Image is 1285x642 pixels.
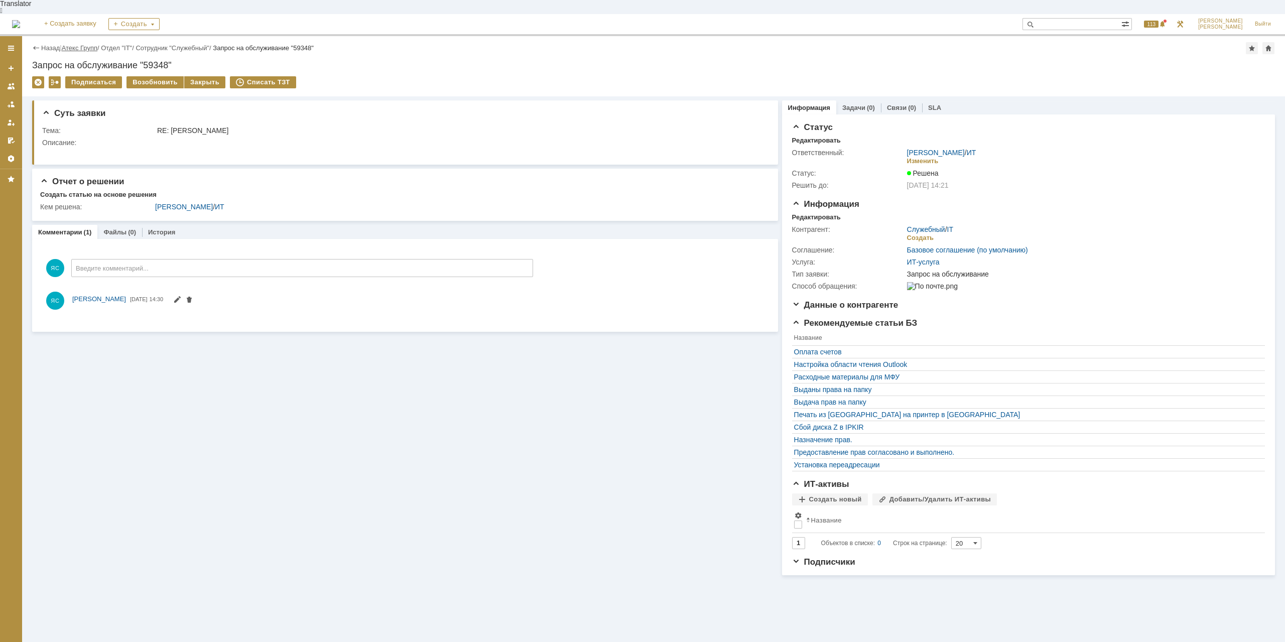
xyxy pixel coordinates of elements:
[1144,21,1159,28] span: 113
[38,228,82,236] a: Комментарии
[136,44,209,52] a: Сотрудник "Служебный"
[794,373,1258,381] a: Расходные материалы для МФУ
[794,411,1258,419] a: Печать из [GEOGRAPHIC_DATA] на принтер в [GEOGRAPHIC_DATA]
[792,318,918,328] span: Рекомендуемые статьи БЗ
[792,557,855,567] span: Подписчики
[38,14,102,34] a: + Создать заявку
[103,228,126,236] a: Файлы
[12,20,20,28] img: logo
[213,44,314,52] div: Запрос на обслуживание "59348"
[928,104,941,111] a: SLA
[907,225,945,233] a: Служебный
[794,386,1258,394] a: Выданы права на папку
[49,76,61,88] div: Работа с массовостью
[794,398,1258,406] a: Выдача прав на папку
[3,133,19,149] a: Мои согласования
[792,332,1260,346] th: Название
[907,149,976,157] div: /
[40,177,124,186] span: Отчет о решении
[41,44,60,52] a: Назад
[792,225,905,233] div: Контрагент:
[3,114,19,131] a: Мои заявки
[887,104,907,111] a: Связи
[12,20,20,28] a: Перейти на домашнюю страницу
[788,104,830,111] a: Информация
[46,259,64,277] span: ЯС
[3,60,19,76] a: Создать заявку
[792,122,833,132] span: Статус
[215,203,224,211] a: ИТ
[821,537,947,549] i: Строк на странице:
[821,540,875,547] span: Объектов в списке:
[907,149,965,157] a: [PERSON_NAME]
[173,297,181,305] span: Редактировать
[1174,18,1186,30] a: Перейти в интерфейс администратора
[136,44,213,52] div: /
[907,246,1028,254] a: Базовое соглашение (по умолчанию)
[1249,14,1277,34] a: Выйти
[792,282,905,290] div: Способ обращения:
[842,104,865,111] a: Задачи
[907,181,949,189] span: [DATE] 14:21
[794,511,802,520] span: Настройки
[792,213,841,221] div: Редактировать
[60,44,61,51] div: |
[1192,14,1249,34] a: [PERSON_NAME][PERSON_NAME]
[907,169,939,177] span: Решена
[40,203,153,211] div: Кем решена:
[794,360,1258,368] a: Настройка области чтения Outlook
[1198,18,1243,24] span: [PERSON_NAME]
[42,139,762,147] div: Описание:
[792,137,841,145] div: Редактировать
[907,157,939,165] div: Изменить
[792,181,905,189] div: Решить до:
[101,44,132,52] a: Отдел "IT"
[792,270,905,278] div: Тип заявки:
[40,191,157,199] div: Создать статью на основе решения
[72,295,126,303] span: [PERSON_NAME]
[185,297,193,305] span: Удалить
[907,225,953,233] div: /
[794,423,1258,431] a: Сбой диска Z в IPKIR
[794,436,1258,444] a: Назначение прав.
[3,151,19,167] a: Настройки
[794,461,1258,469] a: Установка переадресации
[794,448,1258,456] a: Предоставление прав согласовано и выполнено.
[155,203,213,211] a: [PERSON_NAME]
[794,348,1258,356] a: Оплата счетов
[108,18,160,30] div: Создать
[150,296,164,302] span: 14:30
[128,228,136,236] div: (0)
[1246,42,1258,54] div: Добавить в избранное
[72,294,126,304] a: [PERSON_NAME]
[1121,19,1131,28] span: Расширенный поиск
[907,270,1258,278] div: Запрос на обслуживание
[130,296,148,302] span: [DATE]
[792,258,905,266] div: Услуга:
[908,104,916,111] div: (0)
[792,149,905,157] div: Ответственный:
[811,517,842,524] div: Название
[867,104,875,111] div: (0)
[42,108,105,118] span: Суть заявки
[1138,14,1168,34] div: Открыть панель уведомлений
[804,509,1260,533] th: Название
[148,228,175,236] a: История
[967,149,976,157] a: ИТ
[792,199,859,209] span: Информация
[101,44,136,52] div: /
[32,76,44,88] div: Удалить
[907,234,934,242] div: Создать
[792,300,898,310] span: Данные о контрагенте
[907,258,940,266] a: ИТ-услуга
